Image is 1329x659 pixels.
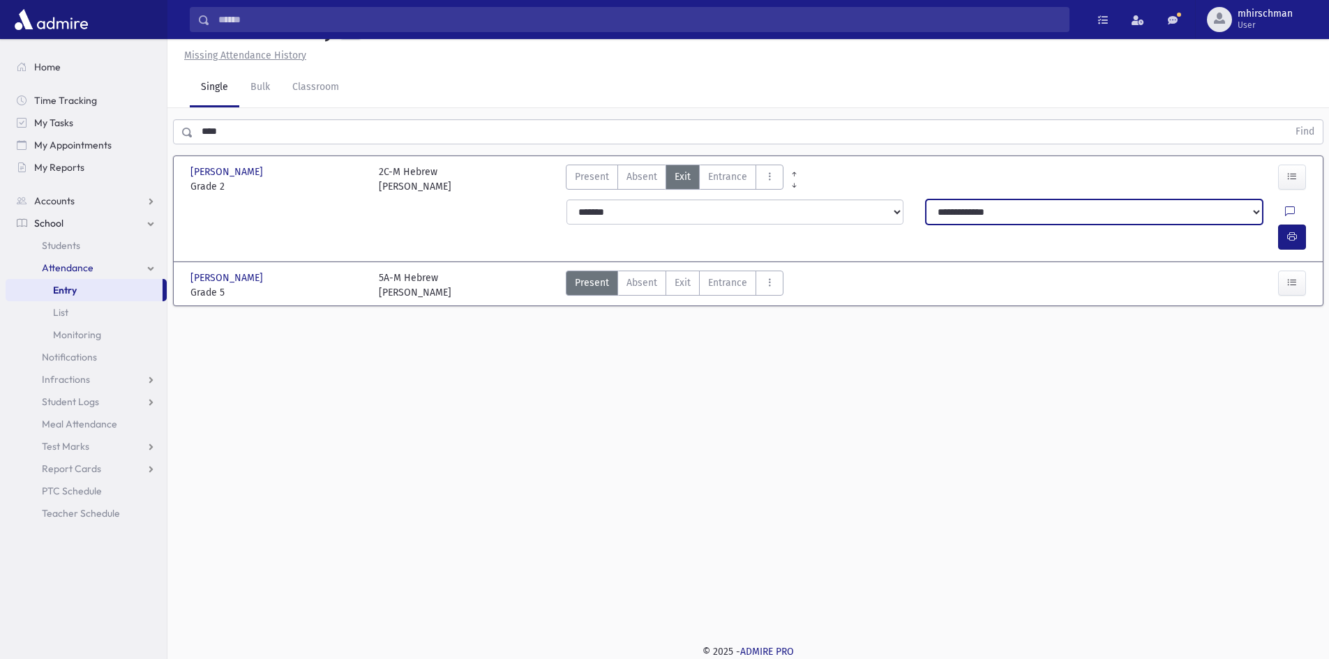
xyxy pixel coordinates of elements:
[6,457,167,480] a: Report Cards
[190,285,365,300] span: Grade 5
[42,485,102,497] span: PTC Schedule
[210,7,1069,32] input: Search
[190,271,266,285] span: [PERSON_NAME]
[575,169,609,184] span: Present
[53,284,77,296] span: Entry
[179,50,306,61] a: Missing Attendance History
[6,112,167,134] a: My Tasks
[6,301,167,324] a: List
[6,391,167,413] a: Student Logs
[379,271,451,300] div: 5A-M Hebrew [PERSON_NAME]
[708,275,747,290] span: Entrance
[34,217,63,229] span: School
[42,395,99,408] span: Student Logs
[34,161,84,174] span: My Reports
[626,275,657,290] span: Absent
[42,262,93,274] span: Attendance
[42,418,117,430] span: Meal Attendance
[6,56,167,78] a: Home
[34,61,61,73] span: Home
[34,94,97,107] span: Time Tracking
[34,195,75,207] span: Accounts
[566,165,783,194] div: AttTypes
[190,179,365,194] span: Grade 2
[11,6,91,33] img: AdmirePro
[6,368,167,391] a: Infractions
[675,169,691,184] span: Exit
[566,271,783,300] div: AttTypes
[575,275,609,290] span: Present
[1238,8,1293,20] span: mhirschman
[6,212,167,234] a: School
[379,165,451,194] div: 2C-M Hebrew [PERSON_NAME]
[6,480,167,502] a: PTC Schedule
[626,169,657,184] span: Absent
[42,507,120,520] span: Teacher Schedule
[6,324,167,346] a: Monitoring
[190,68,239,107] a: Single
[6,234,167,257] a: Students
[42,351,97,363] span: Notifications
[34,139,112,151] span: My Appointments
[42,373,90,386] span: Infractions
[1238,20,1293,31] span: User
[6,413,167,435] a: Meal Attendance
[34,116,73,129] span: My Tasks
[6,134,167,156] a: My Appointments
[239,68,281,107] a: Bulk
[42,462,101,475] span: Report Cards
[6,257,167,279] a: Attendance
[675,275,691,290] span: Exit
[190,644,1307,659] div: © 2025 -
[6,502,167,524] a: Teacher Schedule
[190,165,266,179] span: [PERSON_NAME]
[6,89,167,112] a: Time Tracking
[6,190,167,212] a: Accounts
[42,440,89,453] span: Test Marks
[184,50,306,61] u: Missing Attendance History
[53,328,101,341] span: Monitoring
[708,169,747,184] span: Entrance
[6,435,167,457] a: Test Marks
[6,346,167,368] a: Notifications
[6,156,167,179] a: My Reports
[1287,120,1323,144] button: Find
[53,306,68,319] span: List
[281,68,350,107] a: Classroom
[42,239,80,252] span: Students
[6,279,163,301] a: Entry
